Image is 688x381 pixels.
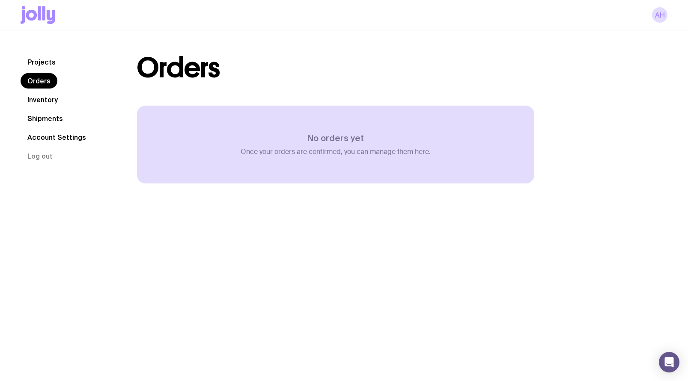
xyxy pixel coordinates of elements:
[652,7,667,23] a: AH
[21,73,57,89] a: Orders
[137,54,220,82] h1: Orders
[659,352,679,372] div: Open Intercom Messenger
[241,148,431,156] p: Once your orders are confirmed, you can manage them here.
[21,130,93,145] a: Account Settings
[21,54,63,70] a: Projects
[241,133,431,143] h3: No orders yet
[21,92,65,107] a: Inventory
[21,111,70,126] a: Shipments
[21,148,60,164] button: Log out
